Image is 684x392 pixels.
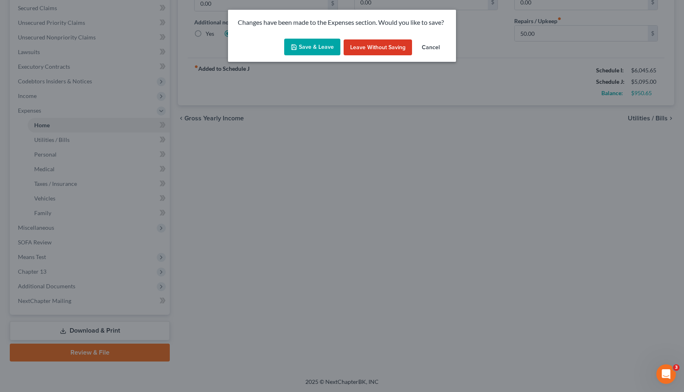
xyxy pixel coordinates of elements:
[344,39,412,56] button: Leave without Saving
[673,364,680,371] span: 3
[656,364,676,384] iframe: Intercom live chat
[415,39,446,56] button: Cancel
[284,39,340,56] button: Save & Leave
[238,18,446,27] p: Changes have been made to the Expenses section. Would you like to save?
